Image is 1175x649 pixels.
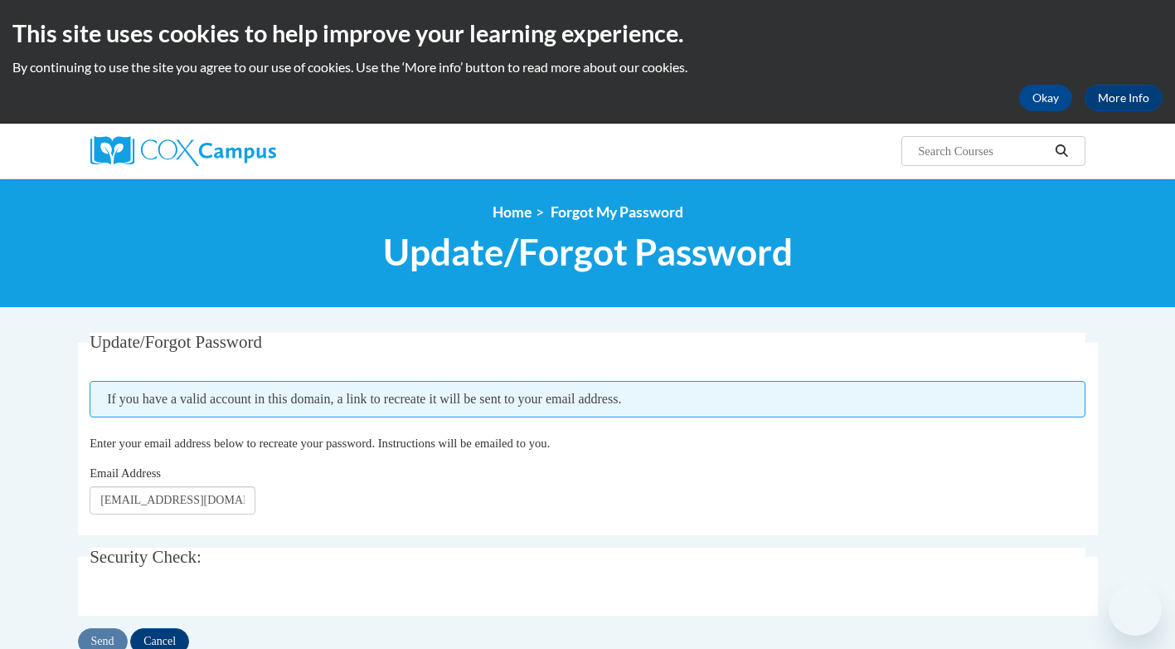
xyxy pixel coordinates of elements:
[12,17,1163,50] h2: This site uses cookies to help improve your learning experience.
[90,332,262,352] span: Update/Forgot Password
[1049,141,1074,161] button: Search
[551,203,683,221] span: Forgot My Password
[90,486,255,515] input: Email
[90,547,201,567] span: Security Check:
[1109,583,1162,636] iframe: Button to launch messaging window
[90,466,161,480] span: Email Address
[493,203,532,221] a: Home
[383,230,793,274] span: Update/Forgot Password
[916,141,1049,161] input: Search Courses
[90,381,1085,417] span: If you have a valid account in this domain, a link to recreate it will be sent to your email addr...
[1019,85,1072,111] button: Okay
[90,136,405,166] a: Cox Campus
[90,437,550,450] span: Enter your email address below to recreate your password. Instructions will be emailed to you.
[12,58,1163,76] p: By continuing to use the site you agree to our use of cookies. Use the ‘More info’ button to read...
[1085,85,1163,111] a: More Info
[90,136,276,166] img: Cox Campus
